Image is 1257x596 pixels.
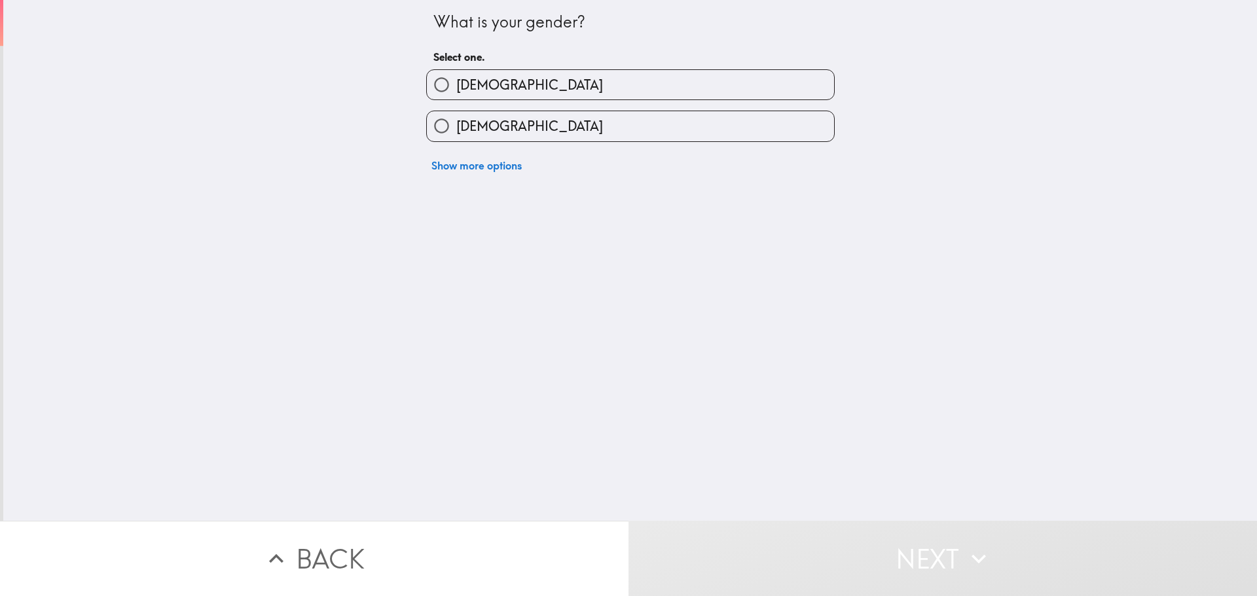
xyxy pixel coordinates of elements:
span: [DEMOGRAPHIC_DATA] [456,76,603,94]
button: Next [628,521,1257,596]
button: [DEMOGRAPHIC_DATA] [427,70,834,99]
h6: Select one. [433,50,828,64]
div: What is your gender? [433,11,828,33]
button: Show more options [426,152,527,179]
button: [DEMOGRAPHIC_DATA] [427,111,834,141]
span: [DEMOGRAPHIC_DATA] [456,117,603,135]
